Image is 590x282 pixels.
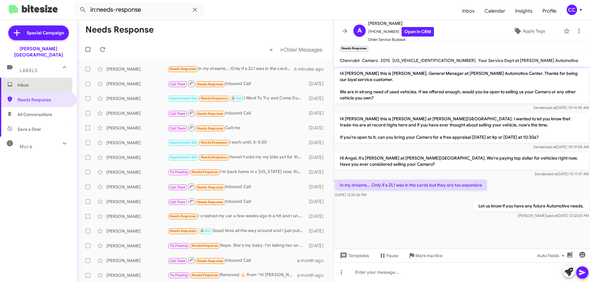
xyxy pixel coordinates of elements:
[106,272,168,278] div: [PERSON_NAME]
[192,170,218,174] span: Needs Response
[480,2,510,20] a: Calendar
[567,5,577,15] div: CC
[168,80,306,87] div: Inbound Call
[297,257,328,264] div: a month ago
[106,257,168,264] div: [PERSON_NAME]
[201,96,227,100] span: Needs Response
[170,141,197,145] span: Appointment Set
[170,273,188,277] span: Try Pausing
[280,46,283,53] span: »
[357,26,362,36] span: A
[402,27,434,37] a: Open in CRM
[106,199,168,205] div: [PERSON_NAME]
[168,272,297,279] div: Removed ‌👍‌ from “ Hi [PERSON_NAME] this is [PERSON_NAME] at [PERSON_NAME][GEOGRAPHIC_DATA]. I wa...
[231,96,242,100] span: 🔥 Hot
[170,82,186,86] span: Call Them
[170,170,188,174] span: Try Pausing
[368,37,434,43] span: Older Service Buyback
[197,126,223,130] span: Needs Response
[306,140,328,146] div: [DATE]
[168,257,297,264] div: Inbound Call
[335,68,589,103] p: Hi [PERSON_NAME] this is [PERSON_NAME], General Manager at [PERSON_NAME] Automotive Center. Thank...
[561,5,583,15] button: CC
[392,58,476,63] span: [US_VEHICLE_IDENTIFICATION_NUMBER]
[18,126,41,132] span: Save a Deal
[106,125,168,131] div: [PERSON_NAME]
[170,200,186,204] span: Call Them
[510,2,537,20] span: Insights
[266,43,277,56] button: Previous
[201,141,227,145] span: Needs Response
[523,25,545,37] span: Apply Tags
[170,112,186,116] span: Call Them
[339,250,369,261] span: Templates
[20,144,32,149] span: More
[306,81,328,87] div: [DATE]
[197,200,223,204] span: Needs Response
[168,227,306,234] div: Good tires all the way around and I just put a new exhaust on it
[518,213,589,218] span: [PERSON_NAME] [DATE] 12:32:05 PM
[20,68,37,73] span: Labels
[74,2,203,17] input: Search
[168,95,306,102] div: I Want To Try and Come Down [DATE] But It Will Have to Be Evening
[334,250,374,261] button: Templates
[533,145,589,149] span: Sender [DATE] 10:19:08 AM
[474,200,589,211] p: Let us know if you have any future Automotive needs.
[306,184,328,190] div: [DATE]
[266,43,326,56] nav: Page navigation example
[106,184,168,190] div: [PERSON_NAME]
[269,46,273,53] span: «
[197,259,223,263] span: Needs Response
[106,66,168,72] div: [PERSON_NAME]
[106,213,168,219] div: [PERSON_NAME]
[168,168,306,176] div: I'm back home in v [US_STATE] now, thanks
[478,58,578,63] span: Your Service Dept at [PERSON_NAME] Automotive
[415,250,442,261] span: Mark Inactive
[403,250,447,261] button: Mark Inactive
[168,124,306,132] div: Call me
[535,172,589,176] span: Sender [DATE] 10:11:47 AM
[106,169,168,175] div: [PERSON_NAME]
[106,228,168,234] div: [PERSON_NAME]
[106,154,168,160] div: [PERSON_NAME]
[306,169,328,175] div: [DATE]
[200,229,210,233] span: 🔥 Hot
[294,66,328,72] div: 6 minutes ago
[532,250,572,261] button: Auto Fields
[192,273,218,277] span: Needs Response
[168,213,306,220] div: I crashed my car a few weeks ago in a hit and run.. I'd love to look at some though.. what are yo...
[306,154,328,160] div: [DATE]
[386,250,398,261] span: Pause
[85,25,154,35] h1: Needs Response
[106,95,168,102] div: [PERSON_NAME]
[201,155,227,159] span: Needs Response
[170,67,196,71] span: Needs Response
[306,213,328,219] div: [DATE]
[170,155,197,159] span: Appointment Set
[368,20,434,27] span: [PERSON_NAME]
[168,154,306,161] div: Haven't sold my my bike yet for the down payment
[335,180,487,191] p: In my dreams... Only if a ZL1 was in the cards but they are too expensive
[168,109,306,117] div: Inbound Call
[197,112,223,116] span: Needs Response
[362,58,378,63] span: Camaro
[537,2,561,20] a: Profile
[192,244,218,248] span: Needs Response
[170,96,197,100] span: Appointment Set
[197,185,223,189] span: Needs Response
[197,82,223,86] span: Needs Response
[106,140,168,146] div: [PERSON_NAME]
[106,81,168,87] div: [PERSON_NAME]
[306,95,328,102] div: [DATE]
[533,105,589,110] span: Sender [DATE] 10:14:40 AM
[335,113,589,143] p: Hi [PERSON_NAME] this is [PERSON_NAME] at [PERSON_NAME][GEOGRAPHIC_DATA]. I wanted to let you kno...
[306,228,328,234] div: [DATE]
[106,243,168,249] div: [PERSON_NAME]
[170,259,186,263] span: Call Them
[106,110,168,116] div: [PERSON_NAME]
[545,145,556,149] span: said at
[457,2,480,20] a: Inbox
